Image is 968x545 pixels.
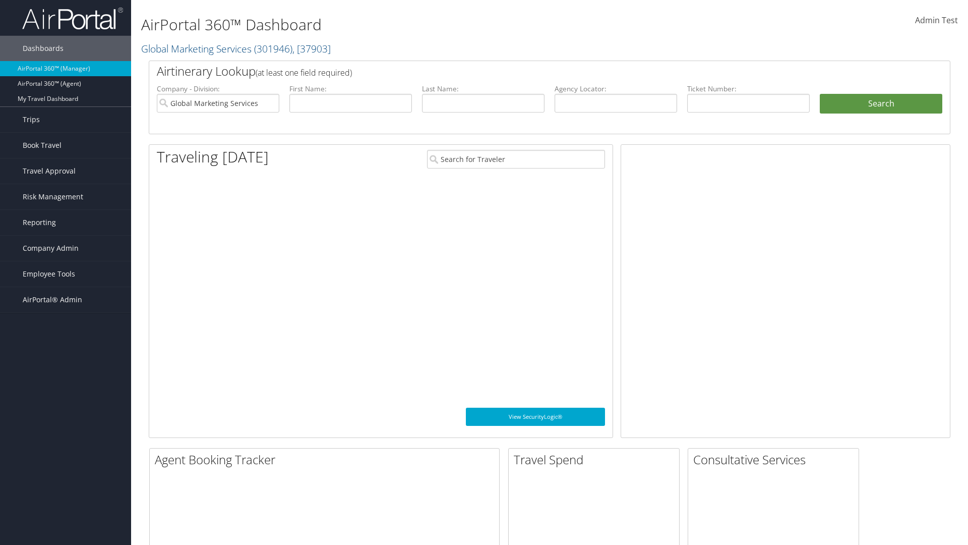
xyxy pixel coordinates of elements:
[256,67,352,78] span: (at least one field required)
[915,15,958,26] span: Admin Test
[422,84,544,94] label: Last Name:
[23,133,62,158] span: Book Travel
[254,42,292,56] span: ( 301946 )
[687,84,810,94] label: Ticket Number:
[514,451,679,468] h2: Travel Spend
[23,107,40,132] span: Trips
[555,84,677,94] label: Agency Locator:
[22,7,123,30] img: airportal-logo.png
[23,287,82,312] span: AirPortal® Admin
[23,261,75,287] span: Employee Tools
[157,84,279,94] label: Company - Division:
[289,84,412,94] label: First Name:
[23,158,76,184] span: Travel Approval
[23,36,64,61] span: Dashboards
[915,5,958,36] a: Admin Test
[427,150,605,169] input: Search for Traveler
[157,146,269,168] h1: Traveling [DATE]
[141,14,686,35] h1: AirPortal 360™ Dashboard
[466,408,605,426] a: View SecurityLogic®
[23,210,56,235] span: Reporting
[155,451,499,468] h2: Agent Booking Tracker
[141,42,331,56] a: Global Marketing Services
[23,236,79,261] span: Company Admin
[292,42,331,56] span: , [ 37903 ]
[157,63,876,80] h2: Airtinerary Lookup
[693,451,859,468] h2: Consultative Services
[820,94,942,114] button: Search
[23,184,83,209] span: Risk Management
